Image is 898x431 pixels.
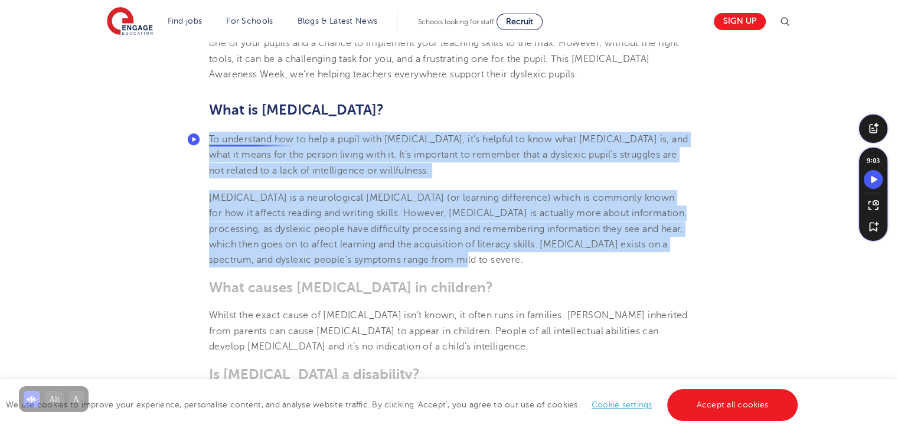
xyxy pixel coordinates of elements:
b: What causes [MEDICAL_DATA] in children? [209,279,493,296]
span: Recruit [506,17,533,26]
a: Blogs & Latest News [298,17,378,25]
a: Find jobs [168,17,203,25]
a: Accept all cookies [667,389,798,421]
span: Schools looking for staff [418,18,494,26]
span: To understand how to help a pupil with [MEDICAL_DATA], it’s helpful to know what [MEDICAL_DATA] i... [209,134,688,176]
a: Cookie settings [592,400,652,409]
span: As a teacher, aiding the growth of dyslexic learning is a great opportunity to help improve the a... [209,22,687,80]
a: For Schools [226,17,273,25]
a: Recruit [497,14,543,30]
span: We use cookies to improve your experience, personalise content, and analyse website traffic. By c... [6,400,801,409]
img: Engage Education [107,7,153,37]
b: Is [MEDICAL_DATA] a disability? [209,366,420,383]
b: What is [MEDICAL_DATA]? [209,102,384,118]
span: [MEDICAL_DATA] is a neurological [MEDICAL_DATA] (or learning difference) which is commonly known ... [209,192,684,265]
span: Whilst the exact cause of [MEDICAL_DATA] isn’t known, it often runs in families. [PERSON_NAME] in... [209,310,688,352]
a: Sign up [714,13,766,30]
